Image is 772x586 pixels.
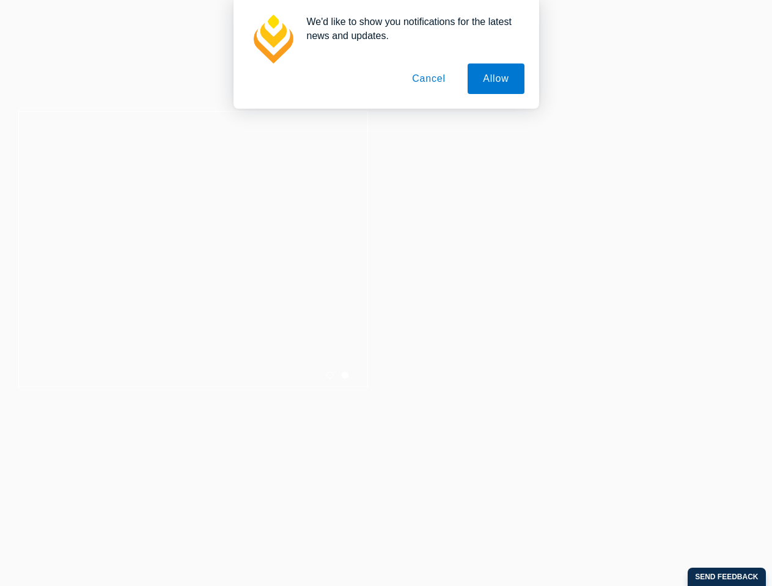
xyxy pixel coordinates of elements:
[468,63,524,94] button: Allow
[297,15,524,43] div: We'd like to show you notifications for the latest news and updates.
[397,63,461,94] button: Cancel
[342,372,348,378] button: 2
[248,15,297,63] img: notification icon
[326,372,333,378] button: 1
